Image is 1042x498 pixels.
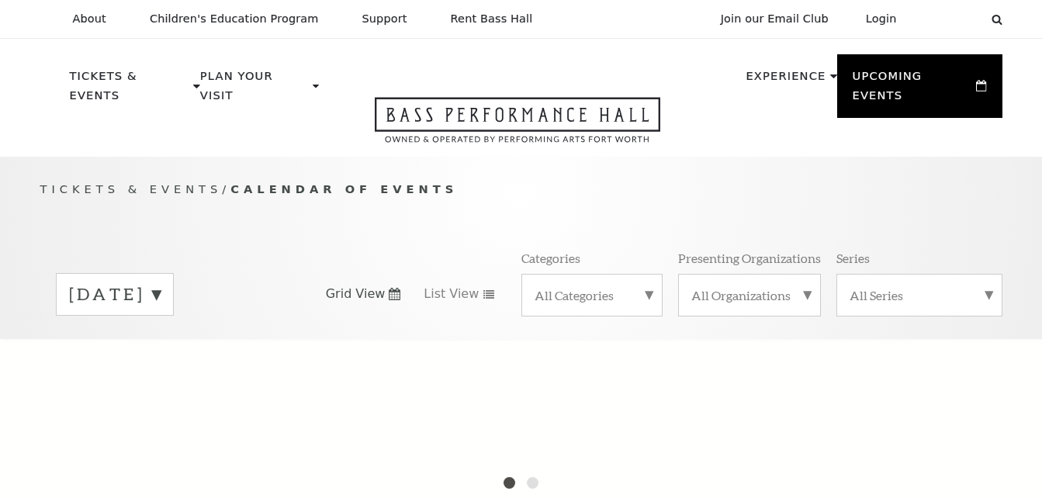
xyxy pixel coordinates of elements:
[678,250,821,266] p: Presenting Organizations
[150,12,319,26] p: Children's Education Program
[922,12,977,26] select: Select:
[746,67,826,95] p: Experience
[853,67,973,114] p: Upcoming Events
[850,287,989,303] label: All Series
[73,12,106,26] p: About
[521,250,580,266] p: Categories
[424,285,479,303] span: List View
[230,182,458,195] span: Calendar of Events
[451,12,533,26] p: Rent Bass Hall
[836,250,870,266] p: Series
[362,12,407,26] p: Support
[200,67,309,114] p: Plan Your Visit
[326,285,386,303] span: Grid View
[535,287,649,303] label: All Categories
[40,182,223,195] span: Tickets & Events
[40,180,1002,199] p: /
[70,67,190,114] p: Tickets & Events
[69,282,161,306] label: [DATE]
[691,287,808,303] label: All Organizations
